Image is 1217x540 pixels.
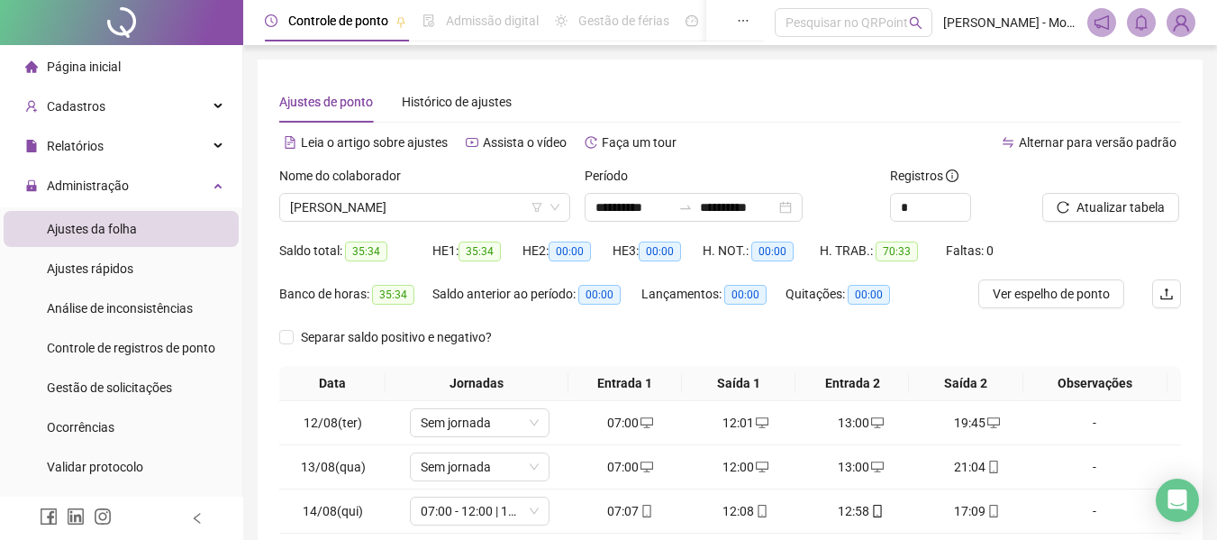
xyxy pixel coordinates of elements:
span: desktop [985,416,1000,429]
span: linkedin [67,508,85,526]
span: desktop [754,461,768,473]
span: mobile [985,505,1000,517]
span: CARLOS IREIDE SANTOS DA SILVA [290,194,559,221]
span: Separar saldo positivo e negativo? [294,327,499,347]
div: Saldo anterior ao período: [432,284,641,305]
span: swap-right [678,200,693,215]
span: ellipsis [737,14,749,27]
span: Ocorrências [47,420,114,435]
th: Entrada 2 [795,366,909,401]
div: - [1041,413,1148,433]
div: Quitações: [786,284,912,305]
span: Análise de inconsistências [47,301,193,316]
span: Admissão digital [446,14,539,28]
div: 21:04 [926,457,1027,477]
th: Jornadas [386,366,568,401]
span: dashboard [686,14,698,27]
span: Registros [890,166,958,186]
span: left [191,512,204,525]
span: Assista o vídeo [483,135,567,150]
div: H. TRAB.: [820,241,946,261]
span: desktop [869,461,884,473]
button: Ver espelho de ponto [978,279,1124,308]
span: lock [25,179,38,192]
span: 00:00 [639,242,681,261]
span: Gestão de férias [578,14,669,28]
span: desktop [754,416,768,429]
div: HE 3: [613,241,703,261]
th: Saída 2 [909,366,1022,401]
span: Controle de ponto [288,14,388,28]
span: down [529,417,540,428]
span: file-done [422,14,435,27]
button: Atualizar tabela [1042,193,1179,222]
span: Ajustes rápidos [47,261,133,276]
span: Sem jornada [421,409,539,436]
span: notification [1094,14,1110,31]
span: to [678,200,693,215]
span: 35:34 [372,285,414,305]
th: Saída 1 [682,366,795,401]
div: 13:00 [811,413,912,433]
span: search [909,16,922,30]
img: 85926 [1167,9,1194,36]
div: HE 1: [432,241,522,261]
span: mobile [754,505,768,517]
div: 12:58 [811,501,912,521]
span: 12/08(ter) [304,416,362,430]
span: upload [1159,287,1174,301]
div: 12:00 [695,457,796,477]
div: 12:08 [695,501,796,521]
span: Validar protocolo [47,460,143,474]
label: Período [585,166,640,186]
div: Lançamentos: [641,284,786,305]
span: info-circle [946,169,958,182]
span: mobile [985,461,1000,473]
span: Alternar para versão padrão [1019,135,1176,150]
div: 07:07 [580,501,681,521]
div: 13:00 [811,457,912,477]
span: clock-circle [265,14,277,27]
span: desktop [869,416,884,429]
div: 19:45 [926,413,1027,433]
span: file-text [284,136,296,149]
span: desktop [639,461,653,473]
div: Histórico de ajustes [402,92,512,112]
span: filter [531,202,542,213]
div: Ajustes de ponto [279,92,373,112]
span: Controle de registros de ponto [47,341,215,355]
span: 70:33 [876,242,918,261]
span: 14/08(qui) [303,504,363,518]
div: 17:09 [926,501,1027,521]
span: Ver espelho de ponto [993,284,1110,304]
span: Leia o artigo sobre ajustes [301,135,448,150]
span: desktop [639,416,653,429]
span: [PERSON_NAME] - Mostaza Serralheria LTDA [943,13,1076,32]
span: Faltas: 0 [946,243,994,258]
span: pushpin [395,16,406,27]
th: Observações [1023,366,1167,401]
span: 07:00 - 12:00 | 13:00 - 17:00 [421,498,539,525]
span: Administração [47,178,129,193]
div: Banco de horas: [279,284,432,305]
span: 00:00 [578,285,621,305]
span: instagram [94,508,112,526]
span: Sem jornada [421,453,539,481]
span: Observações [1031,373,1160,393]
div: H. NOT.: [703,241,820,261]
span: mobile [639,505,653,517]
span: Faça um tour [602,135,677,150]
span: Atualizar tabela [1076,197,1165,217]
div: HE 2: [522,241,613,261]
span: swap [1002,136,1014,149]
span: Ajustes da folha [47,222,137,236]
div: 07:00 [580,457,681,477]
span: home [25,60,38,73]
span: Gestão de solicitações [47,380,172,395]
span: sun [555,14,568,27]
span: 00:00 [848,285,890,305]
span: down [529,506,540,517]
span: Cadastros [47,99,105,114]
div: Open Intercom Messenger [1156,479,1199,522]
div: 12:01 [695,413,796,433]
